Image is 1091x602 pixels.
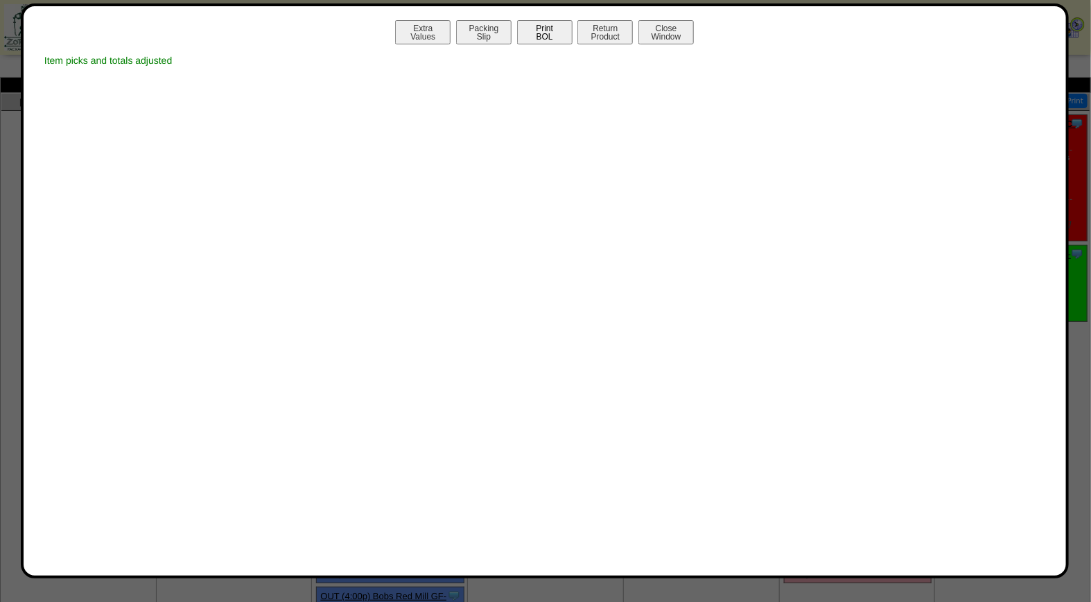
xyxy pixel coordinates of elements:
a: PrintBOL [516,31,577,42]
button: PackingSlip [456,20,512,44]
button: ReturnProduct [577,20,633,44]
button: PrintBOL [517,20,573,44]
a: PackingSlip [455,31,516,42]
div: Item picks and totals adjusted [37,48,1052,73]
button: ExtraValues [395,20,451,44]
button: CloseWindow [638,20,694,44]
a: CloseWindow [637,31,695,42]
